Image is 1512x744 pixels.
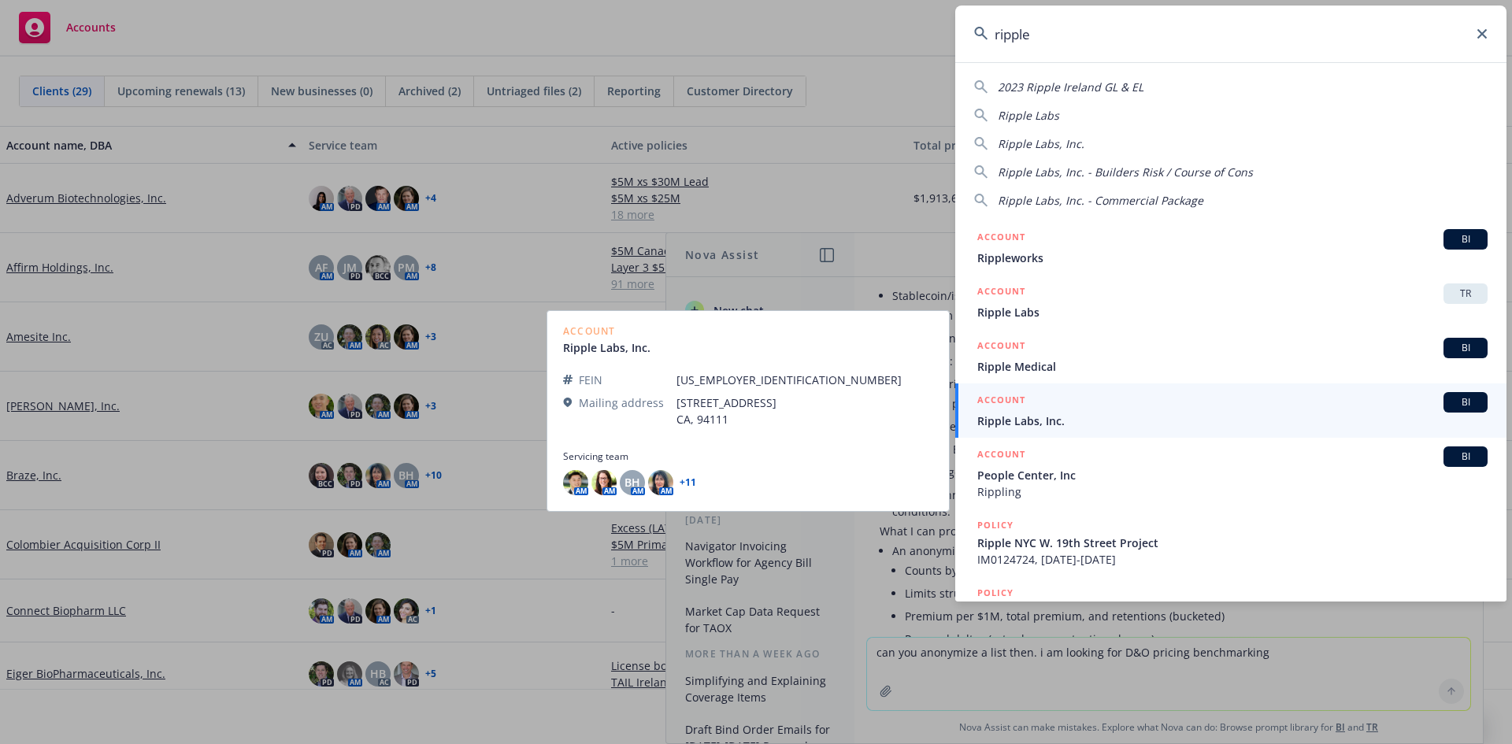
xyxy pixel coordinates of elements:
[977,338,1025,357] h5: ACCOUNT
[977,446,1025,465] h5: ACCOUNT
[1450,395,1481,409] span: BI
[1450,287,1481,301] span: TR
[1450,341,1481,355] span: BI
[955,438,1506,509] a: ACCOUNTBIPeople Center, IncRippling
[998,108,1059,123] span: Ripple Labs
[977,358,1488,375] span: Ripple Medical
[977,551,1488,568] span: IM0124724, [DATE]-[DATE]
[955,576,1506,644] a: POLICY
[977,585,1014,601] h5: POLICY
[977,304,1488,320] span: Ripple Labs
[998,136,1084,151] span: Ripple Labs, Inc.
[955,6,1506,62] input: Search...
[955,509,1506,576] a: POLICYRipple NYC W. 19th Street ProjectIM0124724, [DATE]-[DATE]
[977,283,1025,302] h5: ACCOUNT
[977,229,1025,248] h5: ACCOUNT
[977,483,1488,500] span: Rippling
[1450,450,1481,464] span: BI
[955,220,1506,275] a: ACCOUNTBIRippleworks
[977,413,1488,429] span: Ripple Labs, Inc.
[977,250,1488,266] span: Rippleworks
[977,535,1488,551] span: Ripple NYC W. 19th Street Project
[998,80,1143,94] span: 2023 Ripple Ireland GL & EL
[1450,232,1481,246] span: BI
[977,467,1488,483] span: People Center, Inc
[955,275,1506,329] a: ACCOUNTTRRipple Labs
[998,165,1253,180] span: Ripple Labs, Inc. - Builders Risk / Course of Cons
[998,193,1203,208] span: Ripple Labs, Inc. - Commercial Package
[955,329,1506,383] a: ACCOUNTBIRipple Medical
[955,383,1506,438] a: ACCOUNTBIRipple Labs, Inc.
[977,392,1025,411] h5: ACCOUNT
[977,517,1014,533] h5: POLICY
